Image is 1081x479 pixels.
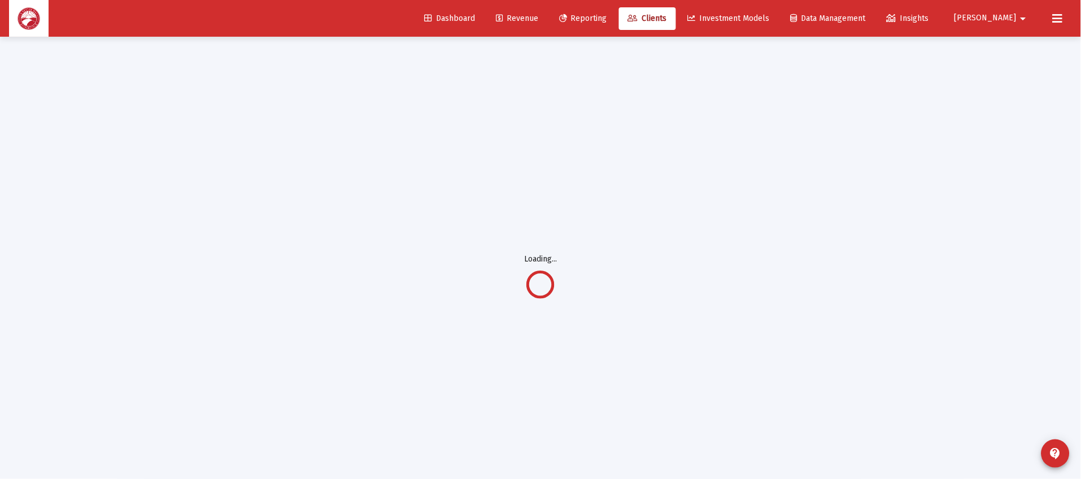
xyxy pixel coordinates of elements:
[941,7,1044,29] button: [PERSON_NAME]
[18,7,40,30] img: Dashboard
[496,14,538,23] span: Revenue
[688,14,770,23] span: Investment Models
[782,7,875,30] a: Data Management
[954,14,1017,23] span: [PERSON_NAME]
[628,14,667,23] span: Clients
[415,7,484,30] a: Dashboard
[878,7,938,30] a: Insights
[550,7,616,30] a: Reporting
[1017,7,1030,30] mat-icon: arrow_drop_down
[559,14,607,23] span: Reporting
[679,7,779,30] a: Investment Models
[887,14,929,23] span: Insights
[1049,447,1062,460] mat-icon: contact_support
[619,7,676,30] a: Clients
[487,7,547,30] a: Revenue
[424,14,475,23] span: Dashboard
[791,14,866,23] span: Data Management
